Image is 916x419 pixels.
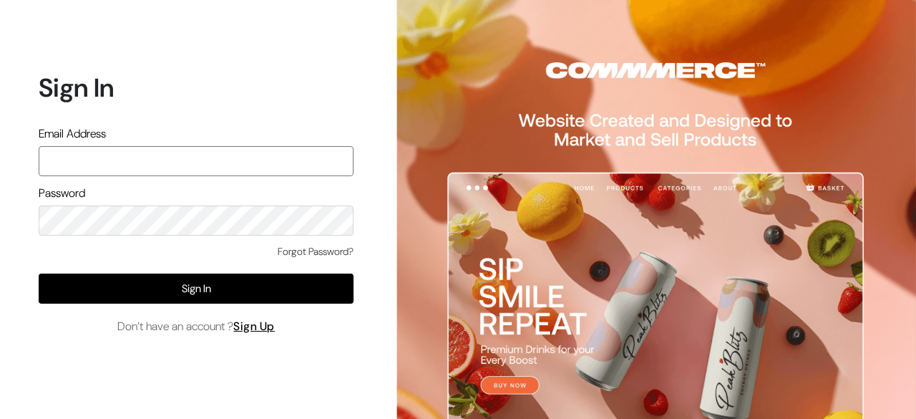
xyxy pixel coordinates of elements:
a: Sign Up [233,319,275,334]
a: Forgot Password? [278,244,354,259]
label: Password [39,185,85,202]
button: Sign In [39,274,354,304]
h1: Sign In [39,72,354,103]
span: Don’t have an account ? [117,318,275,335]
label: Email Address [39,125,106,143]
